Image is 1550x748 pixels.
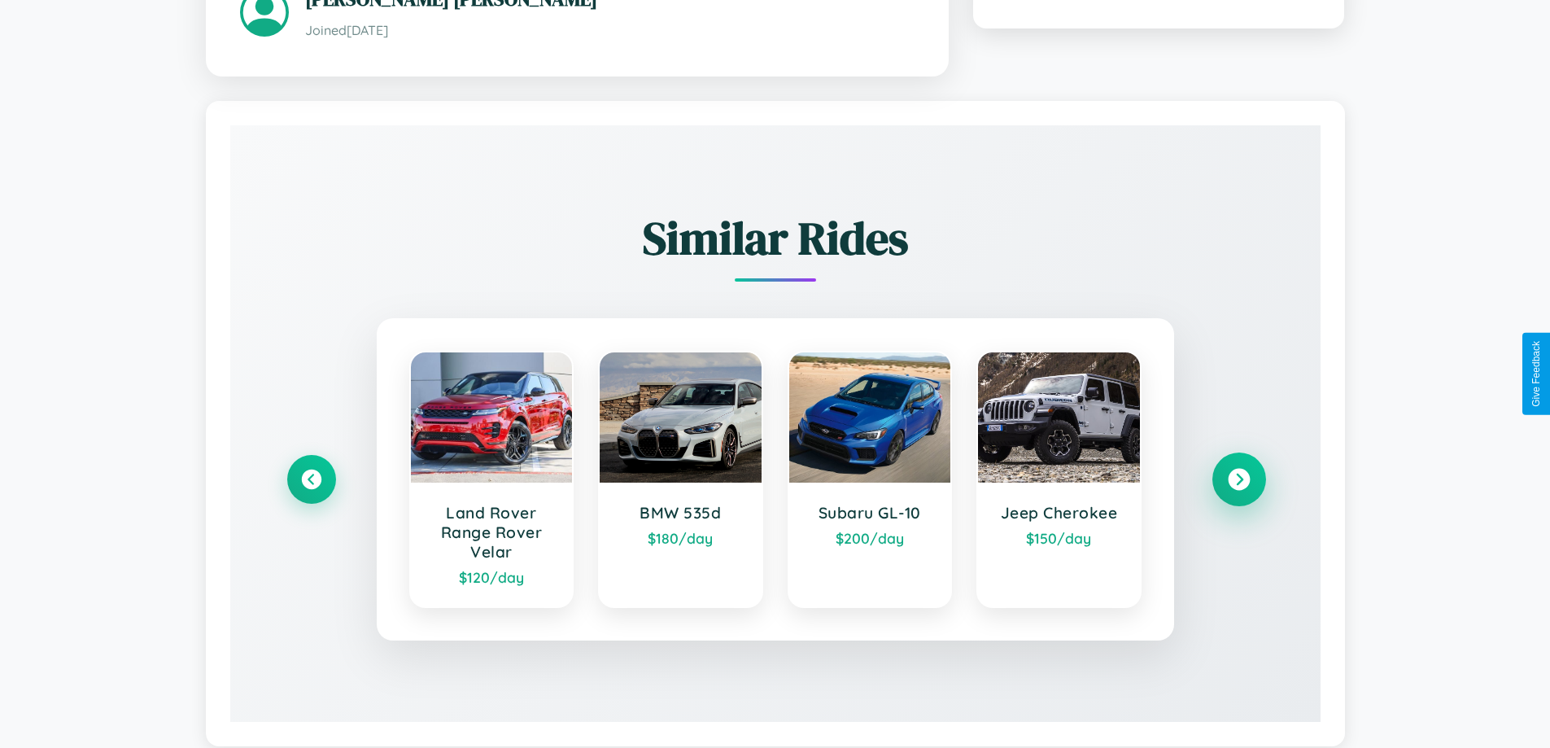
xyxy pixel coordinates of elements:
a: Subaru GL-10$200/day [788,351,953,608]
h3: Subaru GL-10 [806,503,935,523]
div: $ 120 /day [427,568,557,586]
a: Jeep Cherokee$150/day [976,351,1142,608]
h3: Jeep Cherokee [994,503,1124,523]
div: $ 180 /day [616,529,745,547]
h3: BMW 535d [616,503,745,523]
div: $ 150 /day [994,529,1124,547]
div: $ 200 /day [806,529,935,547]
h3: Land Rover Range Rover Velar [427,503,557,562]
h2: Similar Rides [287,207,1264,269]
a: Land Rover Range Rover Velar$120/day [409,351,574,608]
a: BMW 535d$180/day [598,351,763,608]
div: Give Feedback [1530,341,1542,407]
p: Joined [DATE] [305,19,915,42]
